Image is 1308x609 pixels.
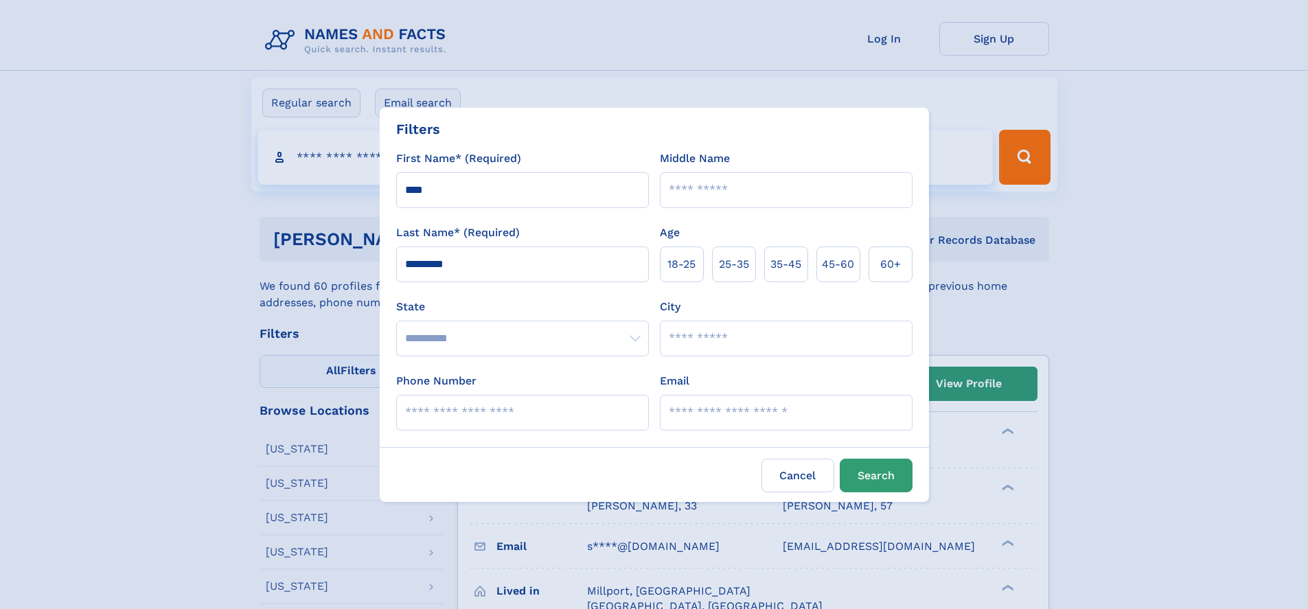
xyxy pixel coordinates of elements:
[822,256,854,273] span: 45‑60
[396,119,440,139] div: Filters
[761,459,834,492] label: Cancel
[660,299,680,315] label: City
[880,256,901,273] span: 60+
[660,373,689,389] label: Email
[719,256,749,273] span: 25‑35
[660,225,680,241] label: Age
[396,373,477,389] label: Phone Number
[667,256,696,273] span: 18‑25
[396,150,521,167] label: First Name* (Required)
[770,256,801,273] span: 35‑45
[396,225,520,241] label: Last Name* (Required)
[660,150,730,167] label: Middle Name
[840,459,913,492] button: Search
[396,299,649,315] label: State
